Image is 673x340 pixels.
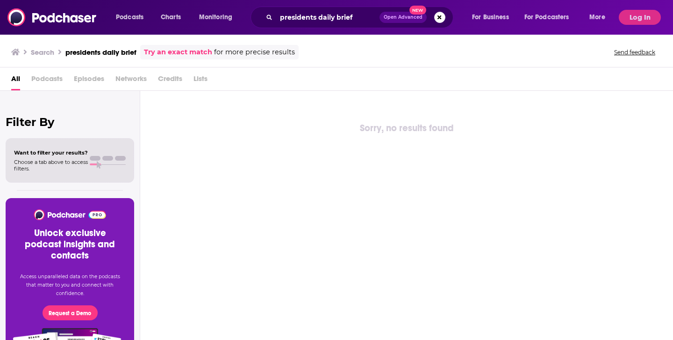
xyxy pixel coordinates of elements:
[611,48,658,56] button: Send feedback
[74,71,104,90] span: Episodes
[583,10,617,25] button: open menu
[589,11,605,24] span: More
[619,10,661,25] button: Log In
[17,228,123,261] h3: Unlock exclusive podcast insights and contacts
[193,71,208,90] span: Lists
[65,48,136,57] h3: presidents daily brief
[6,115,134,129] h2: Filter By
[472,11,509,24] span: For Business
[14,159,88,172] span: Choose a tab above to access filters.
[161,11,181,24] span: Charts
[524,11,569,24] span: For Podcasters
[144,47,212,58] a: Try an exact match
[384,15,422,20] span: Open Advanced
[140,121,673,136] div: Sorry, no results found
[379,12,427,23] button: Open AdvancedNew
[14,149,88,156] span: Want to filter your results?
[31,48,54,57] h3: Search
[155,10,186,25] a: Charts
[7,8,97,26] img: Podchaser - Follow, Share and Rate Podcasts
[116,11,143,24] span: Podcasts
[33,209,107,220] img: Podchaser - Follow, Share and Rate Podcasts
[115,71,147,90] span: Networks
[199,11,232,24] span: Monitoring
[158,71,182,90] span: Credits
[259,7,462,28] div: Search podcasts, credits, & more...
[193,10,244,25] button: open menu
[465,10,521,25] button: open menu
[409,6,426,15] span: New
[276,10,379,25] input: Search podcasts, credits, & more...
[17,273,123,298] p: Access unparalleled data on the podcasts that matter to you and connect with confidence.
[109,10,156,25] button: open menu
[31,71,63,90] span: Podcasts
[43,305,98,320] button: Request a Demo
[518,10,583,25] button: open menu
[214,47,295,58] span: for more precise results
[11,71,20,90] a: All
